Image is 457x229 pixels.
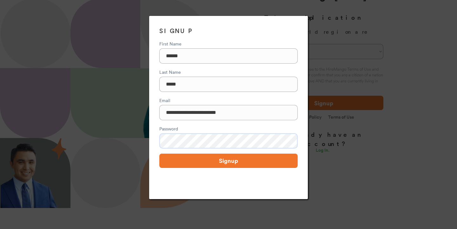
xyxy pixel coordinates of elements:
[159,97,298,104] div: Email
[159,40,298,47] div: First Name
[159,26,298,35] h3: SIGNUP
[159,154,298,168] button: Signup
[159,125,298,132] div: Password
[159,69,298,75] div: Last Name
